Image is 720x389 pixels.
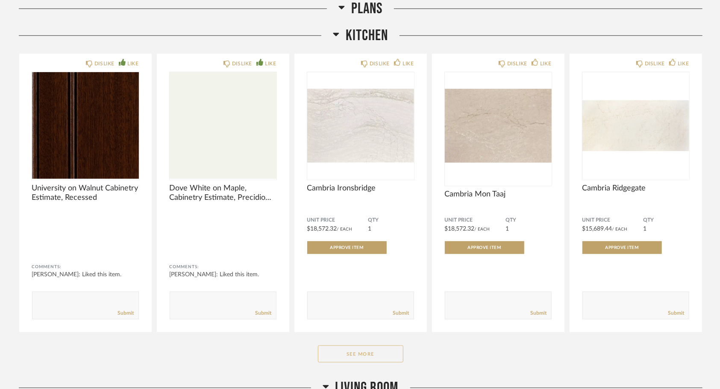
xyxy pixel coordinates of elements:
[403,59,414,68] div: LIKE
[645,59,665,68] div: DISLIKE
[445,241,524,254] button: Approve Item
[307,72,414,179] img: undefined
[644,226,647,232] span: 1
[127,59,138,68] div: LIKE
[368,226,372,232] span: 1
[612,227,628,231] span: / Each
[32,184,139,202] span: University on Walnut Cabinetry Estimate, Recessed
[445,190,552,199] span: Cambria Mon Taaj
[346,26,388,45] span: Kitchen
[318,345,403,363] button: See More
[644,217,689,224] span: QTY
[307,184,414,193] span: Cambria Ironsbridge
[170,263,276,271] div: Comments:
[582,241,662,254] button: Approve Item
[445,72,552,179] img: undefined
[94,59,115,68] div: DISLIKE
[32,263,139,271] div: Comments:
[170,72,276,179] img: undefined
[265,59,276,68] div: LIKE
[32,72,139,179] img: undefined
[468,246,501,250] span: Approve Item
[531,310,547,317] a: Submit
[368,217,414,224] span: QTY
[582,184,689,193] span: Cambria Ridgegate
[393,310,409,317] a: Submit
[170,270,276,279] div: [PERSON_NAME]: Liked this item.
[256,310,272,317] a: Submit
[307,217,368,224] span: Unit Price
[507,59,527,68] div: DISLIKE
[445,217,506,224] span: Unit Price
[445,226,475,232] span: $18,572.32
[475,227,490,231] span: / Each
[506,226,509,232] span: 1
[118,310,134,317] a: Submit
[370,59,390,68] div: DISLIKE
[330,246,364,250] span: Approve Item
[170,184,276,202] span: Dove White on Maple, Cabinetry Estimate, Precidio Raised
[445,72,552,179] div: 0
[506,217,552,224] span: QTY
[582,226,612,232] span: $15,689.44
[582,217,644,224] span: Unit Price
[337,227,353,231] span: / Each
[307,241,387,254] button: Approve Item
[668,310,685,317] a: Submit
[582,72,689,179] img: undefined
[307,226,337,232] span: $18,572.32
[32,270,139,279] div: [PERSON_NAME]: Liked this item.
[540,59,551,68] div: LIKE
[232,59,252,68] div: DISLIKE
[678,59,689,68] div: LIKE
[605,246,639,250] span: Approve Item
